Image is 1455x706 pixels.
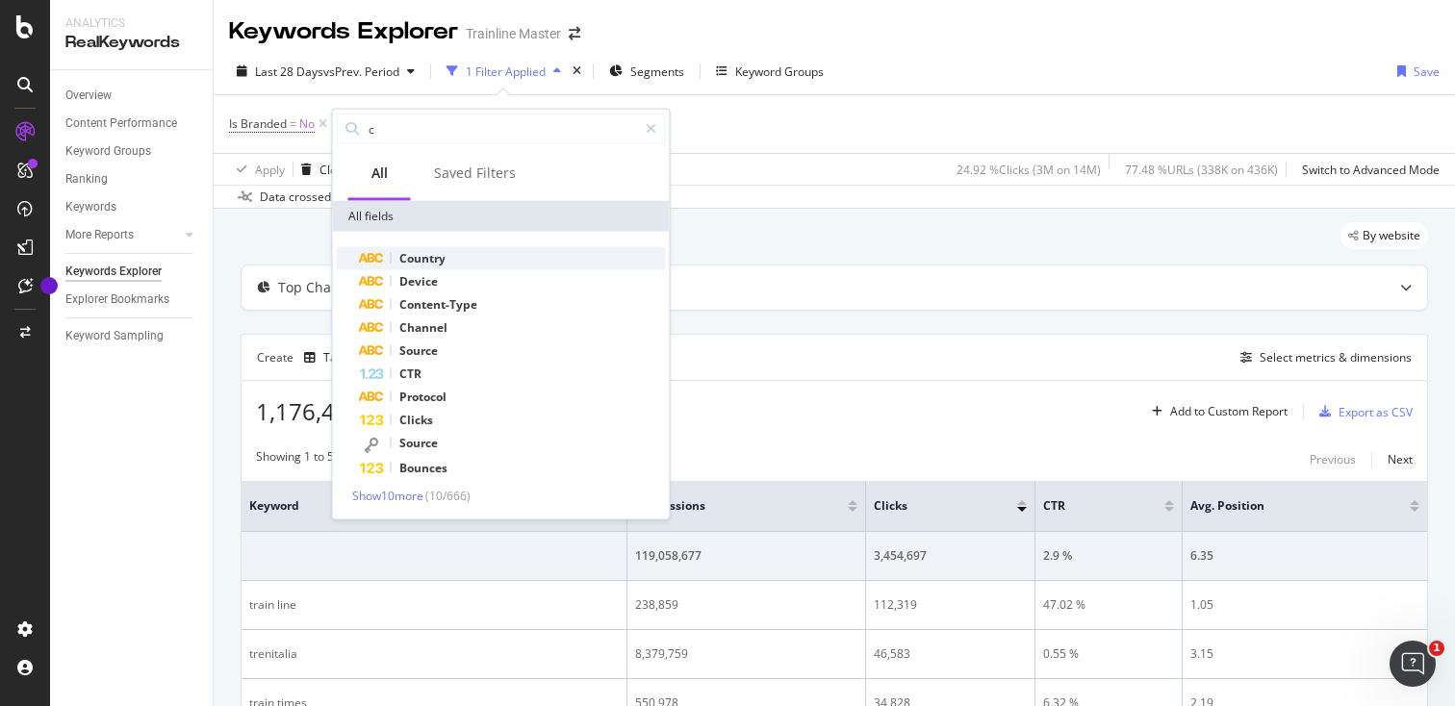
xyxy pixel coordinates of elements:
span: Bounces [399,460,447,476]
span: No [299,111,315,138]
a: Ranking [65,169,199,189]
div: 6.35 [1190,547,1419,565]
div: 3.15 [1190,645,1419,663]
a: Overview [65,86,199,106]
button: Segments [601,56,692,87]
div: RealKeywords [65,32,197,54]
div: 2.9 % [1043,547,1174,565]
span: Content-Type [399,296,477,313]
div: Table [323,352,353,364]
span: Impressions [635,497,819,515]
div: trenitalia [249,645,619,663]
span: = [290,115,296,132]
button: 1 Filter Applied [439,56,569,87]
div: Add to Custom Report [1170,406,1288,417]
div: 8,379,759 [635,645,857,663]
div: Keywords Explorer [65,262,162,282]
div: Apply [255,162,285,178]
div: Next [1388,451,1413,467]
span: Keyword [249,497,580,515]
a: More Reports [65,225,180,245]
a: Keyword Sampling [65,326,199,346]
div: 3,454,697 [874,547,1027,565]
div: Save [1414,63,1440,80]
span: Segments [630,63,684,80]
button: Apply [229,154,285,185]
button: Switch to Advanced Mode [1294,154,1440,185]
span: 1 [1429,641,1444,656]
a: Keywords [65,197,199,217]
a: Content Performance [65,113,199,134]
div: All fields [333,201,670,232]
span: 1,176,490 Entries found [256,395,512,427]
div: Ranking [65,169,108,189]
span: Protocol [399,389,447,405]
div: 0.55 % [1043,645,1174,663]
div: More Reports [65,225,134,245]
div: 112,319 [874,596,1027,614]
input: Search by field name [367,114,637,143]
button: Keyword Groups [708,56,831,87]
div: Select metrics & dimensions [1260,349,1412,366]
div: All [371,164,388,183]
button: Save [1390,56,1440,87]
div: Export as CSV [1339,404,1413,420]
span: Source [399,342,438,359]
span: ( 10 / 666 ) [425,488,471,504]
div: Switch to Advanced Mode [1302,162,1440,178]
div: 46,583 [874,645,1027,663]
div: legacy label [1340,222,1428,249]
div: 1.05 [1190,596,1419,614]
div: Clear [319,162,348,178]
div: times [569,62,585,81]
span: Channel [399,319,447,336]
div: Top Charts [278,278,348,297]
span: CTR [399,366,421,382]
iframe: Intercom live chat [1390,641,1436,687]
div: Trainline Master [466,24,561,43]
button: Clear [294,154,348,185]
div: Keywords Explorer [229,15,458,48]
div: Create [257,342,376,373]
span: CTR [1043,497,1136,515]
div: Keyword Sampling [65,326,164,346]
div: Showing 1 to 50 of 1,176,490 entries [256,448,450,471]
div: 77.48 % URLs ( 338K on 436K ) [1125,162,1278,178]
span: Country [399,250,446,266]
div: Content Performance [65,113,177,134]
div: Saved Filters [434,164,516,183]
span: Avg. Position [1190,497,1381,515]
a: Keyword Groups [65,141,199,162]
div: Keywords [65,197,116,217]
span: Show 10 more [352,488,423,504]
div: 47.02 % [1043,596,1174,614]
a: Explorer Bookmarks [65,290,199,310]
span: Source [399,435,438,451]
div: Overview [65,86,112,106]
button: Add to Custom Report [1144,396,1288,427]
div: Analytics [65,15,197,32]
span: Clicks [874,497,988,515]
div: Data crossed with the Crawls [260,189,416,206]
span: Last 28 Days [255,63,323,80]
button: Next [1388,448,1413,471]
div: Previous [1310,451,1356,467]
button: Select metrics & dimensions [1233,346,1412,369]
div: Keyword Groups [735,63,824,80]
div: 238,859 [635,596,857,614]
div: Keyword Groups [65,141,151,162]
button: Last 28 DaysvsPrev. Period [229,56,422,87]
span: By website [1363,230,1420,241]
span: Device [399,273,438,290]
span: Clicks [399,412,433,428]
div: 119,058,677 [635,547,857,565]
button: Previous [1310,448,1356,471]
span: Is Branded [229,115,287,132]
a: Keywords Explorer [65,262,199,282]
div: 24.92 % Clicks ( 3M on 14M ) [957,162,1101,178]
div: arrow-right-arrow-left [569,27,580,40]
div: train line [249,596,619,614]
span: vs Prev. Period [323,63,399,80]
button: Export as CSV [1312,396,1413,427]
div: 1 Filter Applied [466,63,546,80]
